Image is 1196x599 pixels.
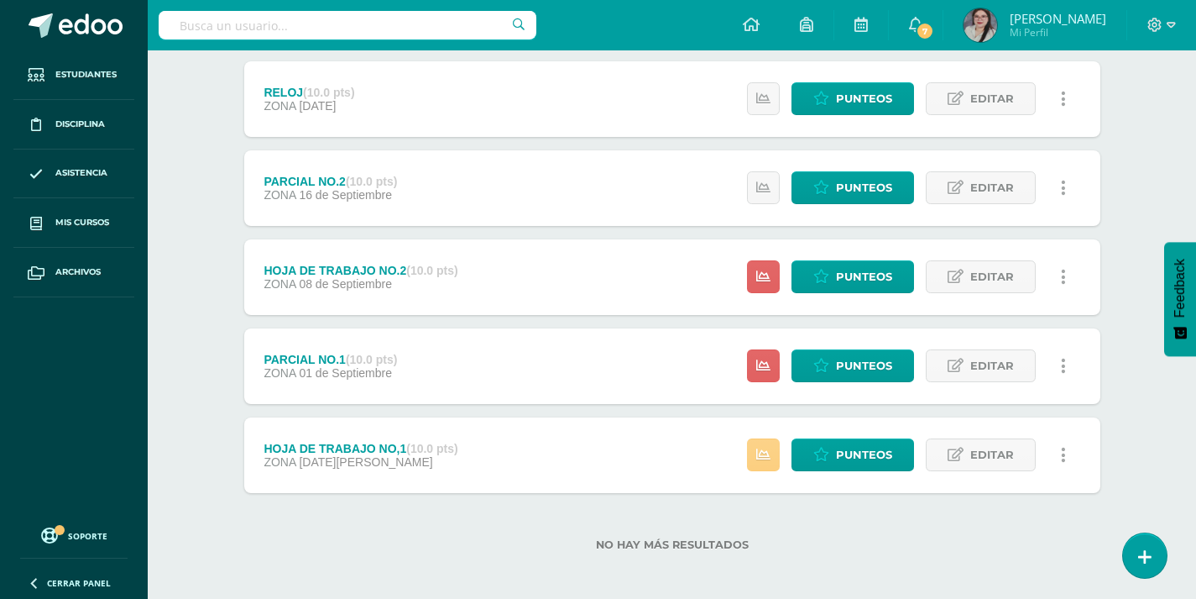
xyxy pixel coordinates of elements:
[13,248,134,297] a: Archivos
[13,100,134,150] a: Disciplina
[970,261,1014,292] span: Editar
[264,442,457,455] div: HOJA DE TRABAJO NO,1
[970,439,1014,470] span: Editar
[303,86,354,99] strong: (10.0 pts)
[20,523,128,546] a: Soporte
[791,260,914,293] a: Punteos
[1010,10,1106,27] span: [PERSON_NAME]
[406,442,457,455] strong: (10.0 pts)
[836,172,892,203] span: Punteos
[964,8,997,42] img: 4f62c0cecae60328497514905051bca8.png
[264,366,295,380] span: ZONA
[264,86,354,99] div: RELOJ
[55,216,109,229] span: Mis cursos
[47,577,111,589] span: Cerrar panel
[970,172,1014,203] span: Editar
[836,261,892,292] span: Punteos
[55,166,107,180] span: Asistencia
[836,350,892,381] span: Punteos
[264,99,295,113] span: ZONA
[299,455,432,469] span: [DATE][PERSON_NAME]
[406,264,457,277] strong: (10.0 pts)
[13,198,134,248] a: Mis cursos
[346,353,397,366] strong: (10.0 pts)
[836,439,892,470] span: Punteos
[55,265,101,279] span: Archivos
[791,171,914,204] a: Punteos
[68,530,107,542] span: Soporte
[299,188,392,202] span: 16 de Septiembre
[299,277,392,291] span: 08 de Septiembre
[1172,259,1188,318] span: Feedback
[970,83,1014,114] span: Editar
[1164,242,1196,356] button: Feedback - Mostrar encuesta
[916,22,934,40] span: 7
[970,350,1014,381] span: Editar
[1010,25,1106,39] span: Mi Perfil
[264,455,295,469] span: ZONA
[264,264,457,277] div: HOJA DE TRABAJO NO.2
[264,188,295,202] span: ZONA
[13,150,134,199] a: Asistencia
[299,366,392,380] span: 01 de Septiembre
[346,175,397,188] strong: (10.0 pts)
[264,277,295,291] span: ZONA
[791,439,914,471] a: Punteos
[791,349,914,382] a: Punteos
[791,82,914,115] a: Punteos
[264,175,397,188] div: PARCIAL NO.2
[55,68,117,81] span: Estudiantes
[836,83,892,114] span: Punteos
[55,118,105,131] span: Disciplina
[244,539,1100,551] label: No hay más resultados
[13,50,134,100] a: Estudiantes
[264,353,397,366] div: PARCIAL NO.1
[159,11,536,39] input: Busca un usuario...
[299,99,336,113] span: [DATE]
